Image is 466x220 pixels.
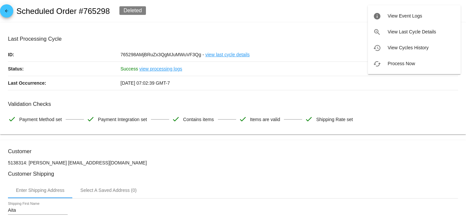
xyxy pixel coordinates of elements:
span: View Last Cycle Details [388,29,436,34]
mat-icon: zoom_in [373,28,381,36]
span: View Event Logs [388,13,422,19]
mat-icon: history [373,44,381,52]
span: View Cycles History [388,45,429,50]
span: Process Now [388,61,415,66]
mat-icon: info [373,12,381,20]
mat-icon: cached [373,60,381,68]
